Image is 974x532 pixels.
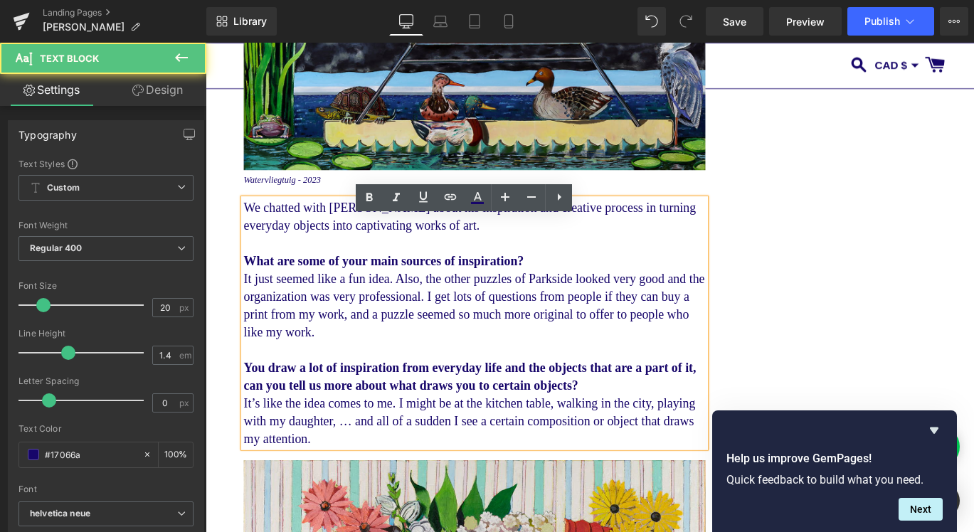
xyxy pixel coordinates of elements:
div: Typography [18,121,77,141]
b: Regular 400 [30,243,83,253]
button: Redo [672,7,700,36]
a: Mobile [492,7,526,36]
span: Publish [864,16,900,27]
a: Preview [769,7,842,36]
i: Watervliegtuig - 2023 [43,149,129,159]
div: Text Styles [18,158,194,169]
b: What are some of your main sources of inspiration? [43,237,356,252]
a: New Library [206,7,277,36]
a: Landing Pages [43,7,206,18]
span: em [179,351,191,360]
div: Help us improve GemPages! [726,422,943,521]
a: Design [106,74,209,106]
a: Tablet [457,7,492,36]
span: Save [723,14,746,29]
div: Font Size [18,281,194,291]
button: Next question [899,498,943,521]
div: Font Weight [18,220,194,230]
input: Color [45,447,136,462]
i: helvetica neue [30,508,90,520]
div: Text Color [18,424,194,434]
button: More [940,7,968,36]
button: Hide survey [926,422,943,439]
b: You draw a lot of inspiration from everyday life and the objects that are a part of it, can you t... [43,356,550,392]
p: Quick feedback to build what you need. [726,473,943,486]
a: Laptop [423,7,457,36]
span: Preview [786,14,825,29]
div: Font [18,484,194,494]
div: % [159,442,193,467]
span: Library [233,15,267,28]
h2: Help us improve GemPages! [726,450,943,467]
span: px [179,398,191,408]
a: Desktop [389,7,423,36]
button: Undo [637,7,666,36]
p: It’s like the idea comes to me. I might be at the kitchen table, walking in the city, playing wit... [43,394,560,454]
b: Custom [47,182,80,194]
span: px [179,303,191,312]
p: We chatted with [PERSON_NAME] about his inspiration and creative process in turning everyday obje... [43,175,560,215]
button: Publish [847,7,934,36]
span: It just seemed like a fun idea. Also, the other puzzles of Parkside looked very good and the orga... [43,257,559,332]
span: [PERSON_NAME] [43,21,125,33]
div: Letter Spacing [18,376,194,386]
span: Text Block [40,53,99,64]
div: Line Height [18,329,194,339]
